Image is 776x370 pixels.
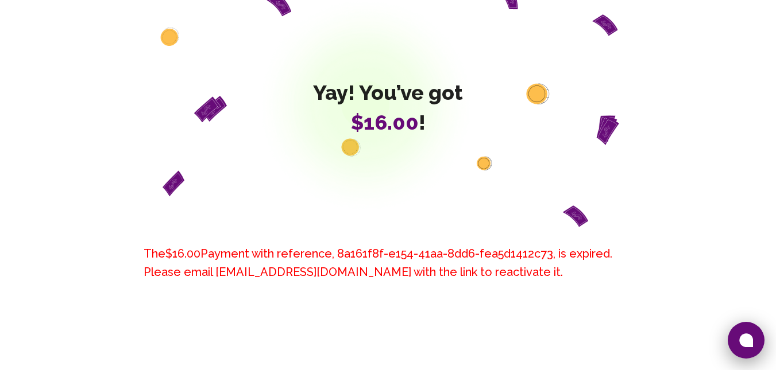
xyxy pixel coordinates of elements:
[313,111,463,134] span: !
[728,322,765,359] button: Open chat window
[144,244,633,281] h6: The $16.00 Payment with reference, , is expired. Please email [EMAIL_ADDRESS][DOMAIN_NAME] with t...
[337,247,553,260] a: 8a161f8f-e154-41aa-8dd6-fea5d1412c73
[313,81,463,104] span: Yay! You’ve got
[351,110,419,134] span: $16.00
